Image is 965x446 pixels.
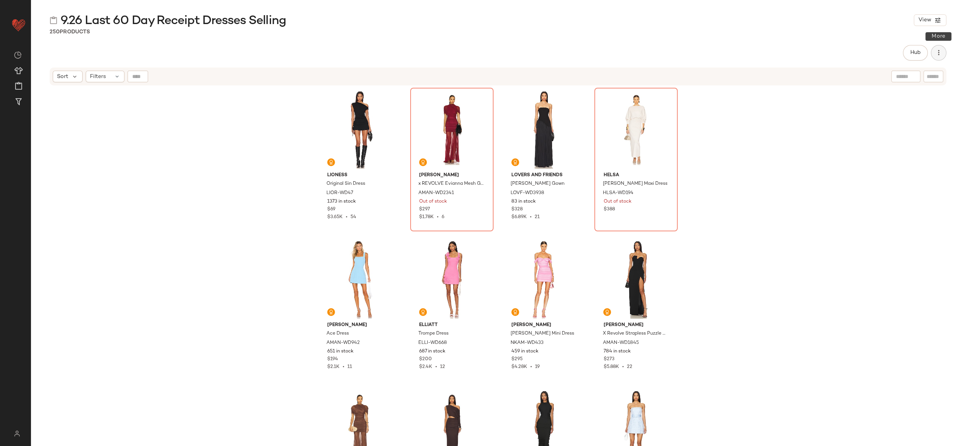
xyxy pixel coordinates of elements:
button: View [914,14,946,26]
span: [PERSON_NAME] Gown [511,180,564,187]
span: • [432,364,440,370]
span: $3.65K [327,215,343,220]
span: • [434,215,442,220]
span: 9.26 Last 60 Day Receipt Dresses Selling [60,13,286,29]
span: Lovers and Friends [511,172,577,179]
span: $200 [419,356,432,363]
span: 1373 in stock [327,198,356,205]
span: • [619,364,627,370]
span: 54 [350,215,356,220]
span: 459 in stock [511,348,539,355]
span: $4.28K [511,364,527,370]
span: 22 [627,364,632,370]
span: Trompe Dress [418,330,449,337]
span: 784 in stock [603,348,630,355]
span: AMAN-WD1845 [602,340,639,347]
img: LIOR-WD47_V1.jpg [321,90,399,169]
span: 83 in stock [511,198,536,205]
span: 687 in stock [419,348,445,355]
button: Hub [903,45,928,61]
span: $1.78K [419,215,434,220]
span: Hub [910,50,921,56]
span: [PERSON_NAME] [603,322,669,329]
span: Out of stock [603,198,631,205]
span: LOVF-WD3938 [511,190,544,197]
img: svg%3e [9,430,24,437]
img: svg%3e [605,310,609,314]
span: 12 [440,364,445,370]
img: svg%3e [513,310,518,314]
span: AMAN-WD2341 [418,190,454,197]
span: AMAN-WD942 [326,340,360,347]
img: heart_red.DM2ytmEG.svg [11,17,26,33]
span: Out of stock [419,198,447,205]
span: 11 [347,364,352,370]
span: $2.4K [419,364,432,370]
span: ELLI-WD668 [418,340,447,347]
span: [PERSON_NAME] [327,322,393,329]
span: Ace Dress [326,330,349,337]
span: LIONESS [327,172,393,179]
span: $328 [511,206,523,213]
img: svg%3e [329,160,333,165]
span: Helsa [603,172,669,179]
span: [PERSON_NAME] Mini Dress [511,330,574,337]
img: svg%3e [513,160,518,165]
span: • [527,364,535,370]
span: LIOR-WD47 [326,190,353,197]
span: $194 [327,356,338,363]
span: Original Sin Dress [326,180,365,187]
img: LOVF-WD3938_V1.jpg [505,90,583,169]
span: 250 [50,29,60,35]
span: x REVOLVE Evianna Mesh Gown [418,180,484,187]
span: X Revolve Strapless Puzzle Gown [602,330,668,337]
span: View [918,17,931,23]
span: • [340,364,347,370]
span: [PERSON_NAME] [511,322,577,329]
div: Products [50,28,90,36]
span: 19 [535,364,540,370]
span: $2.1K [327,364,340,370]
img: AMAN-WD942_V1.jpg [321,240,399,319]
img: AMAN-WD1845_V1.jpg [597,240,675,319]
span: $297 [419,206,430,213]
span: $69 [327,206,335,213]
span: 21 [535,215,540,220]
span: 6 [442,215,444,220]
span: $5.88K [603,364,619,370]
span: [PERSON_NAME] Maxi Dress [602,180,667,187]
span: ELLIATT [419,322,485,329]
img: svg%3e [50,16,57,24]
span: 651 in stock [327,348,354,355]
span: $273 [603,356,614,363]
span: • [343,215,350,220]
img: ELLI-WD668_V1.jpg [413,240,491,319]
span: • [527,215,535,220]
span: $6.89K [511,215,527,220]
span: [PERSON_NAME] [419,172,485,179]
img: AMAN-WD2341_V1.jpg [413,90,491,169]
span: $295 [511,356,523,363]
span: $388 [603,206,615,213]
img: NKAM-WD433_V1.jpg [505,240,583,319]
img: svg%3e [421,310,425,314]
img: svg%3e [421,160,425,165]
span: HLSA-WD194 [602,190,633,197]
span: Sort [57,73,68,81]
span: NKAM-WD433 [511,340,544,347]
img: svg%3e [329,310,333,314]
img: HLSA-WD194_V1.jpg [597,90,675,169]
span: Filters [90,73,106,81]
img: svg%3e [14,51,22,59]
